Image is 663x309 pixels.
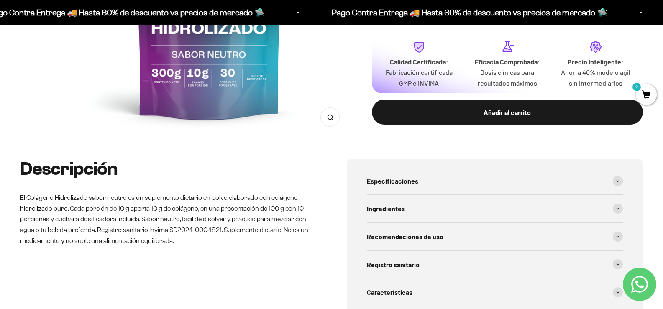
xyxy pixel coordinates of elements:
p: Pago Contra Entrega 🚚 Hasta 60% de descuento vs precios de mercado 🛸 [164,6,440,19]
h2: Descripción [20,159,317,179]
div: Añadir al carrito [389,107,626,118]
p: Ahorra 40% modelo ágil sin intermediarios [558,67,633,89]
a: 0 [636,91,657,100]
strong: Calidad Certificada: [390,58,448,66]
summary: Características [367,278,623,306]
span: Especificaciones [367,176,418,186]
summary: Ingredientes [367,195,623,222]
span: Registro sanitario [367,259,420,270]
p: Fabricación certificada GMP e INVIMA [382,67,457,89]
span: Recomendaciones de uso [367,231,443,242]
p: El Colágeno Hidrolizado sabor neutro es un suplemento dietario en polvo elaborado con colágeno hi... [20,192,317,246]
strong: Precio Inteligente: [568,58,624,66]
mark: 0 [632,82,642,92]
span: Características [367,287,412,298]
strong: Eficacia Comprobada: [475,58,540,66]
span: Ingredientes [367,203,405,214]
summary: Especificaciones [367,167,623,195]
summary: Registro sanitario [367,251,623,278]
button: Añadir al carrito [372,100,643,125]
summary: Recomendaciones de uso [367,223,623,250]
p: Dosis clínicas para resultados máximos [470,67,545,89]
